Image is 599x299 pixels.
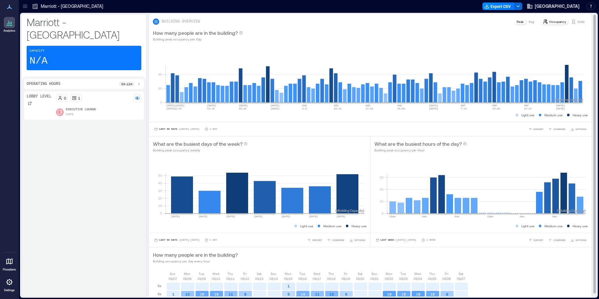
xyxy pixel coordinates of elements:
text: [DATE] [207,104,216,107]
text: [DATE] [254,215,263,218]
p: 09/25 [428,276,436,281]
p: Avg [529,19,534,24]
p: Medium use [323,223,341,228]
text: 7-13 [461,107,467,110]
text: 5 [288,292,290,296]
button: EXPORT [527,126,544,132]
p: 09/23 [399,276,408,281]
p: Wed [212,271,219,276]
p: Visits [577,19,585,24]
text: 13 [330,292,334,296]
text: 4am [422,215,427,218]
text: 12pm [487,215,493,218]
span: OPTIONS [354,238,365,242]
text: SEP [461,104,466,107]
text: [DATE] [309,215,318,218]
span: COMPARE [553,238,565,242]
tspan: 40 [158,72,162,76]
text: 13-19 [207,107,215,110]
a: Settings [2,275,17,294]
p: 09/18 [327,276,336,281]
p: Thu [429,271,435,276]
button: COMPARE [547,126,567,132]
button: EXPORT [527,237,544,243]
text: 16 [214,292,219,296]
text: [DATE] [429,107,438,110]
tspan: 10 [158,204,162,207]
p: 09/13 [255,276,263,281]
p: Building occupancy per day every hour [153,259,238,264]
text: AUG [397,104,402,107]
text: [DATE] [166,107,175,110]
text: 4pm [520,215,524,218]
p: Peak [517,19,523,24]
text: 10 [185,292,190,296]
p: Heavy use [573,223,588,228]
p: Sun [170,271,175,276]
p: Tue [400,271,406,276]
p: Light use [300,223,313,228]
p: Thu [227,271,233,276]
p: How many people are in the building? [153,251,238,259]
text: 8am [455,215,459,218]
p: 09/21 [370,276,379,281]
p: 09/16 [298,276,307,281]
text: 12am [389,215,395,218]
p: 1 Day [210,127,217,131]
p: Executive Lounge [66,107,96,112]
p: Heavy use [573,113,588,118]
p: Sat [257,271,261,276]
p: 09/26 [442,276,451,281]
p: Fri [243,271,247,276]
text: [DATE] [336,215,346,218]
p: What are the busiest days of the week? [153,140,242,148]
p: Wed [313,271,320,276]
p: 09/08 [183,276,191,281]
p: Capacity [29,49,44,54]
text: [DATE] [270,104,279,107]
p: 09/12 [241,276,249,281]
p: 09/14 [269,276,278,281]
text: 11 [315,292,320,296]
p: Settings [4,288,15,292]
text: [DATE] [270,107,279,110]
text: 18 [387,292,392,296]
p: Occupancy [549,19,566,24]
p: Mon [285,271,291,276]
p: 09/19 [341,276,350,281]
p: 09/11 [226,276,235,281]
p: 1 Day [210,238,217,242]
p: Sun [372,271,377,276]
p: Tue [199,271,204,276]
span: OPTIONS [576,127,586,131]
text: 8pm [552,215,557,218]
text: 16 [430,292,435,296]
p: 09/10 [212,276,220,281]
p: Thu [328,271,334,276]
p: Cafe [66,112,74,117]
p: Operating Hours [27,81,60,87]
p: 09/24 [414,276,422,281]
span: COMPARE [553,127,565,131]
p: Light use [521,223,534,228]
p: N/A [29,55,48,67]
button: EXPORT [306,237,323,243]
text: 8 [244,292,247,296]
p: 0 [64,96,66,101]
button: OPTIONS [569,237,588,243]
p: Mon [184,271,190,276]
p: Sat [358,271,362,276]
text: [DATE] [556,104,565,107]
button: COMPARE [547,237,567,243]
p: 5a - 12a [121,81,133,87]
p: 5a [158,283,161,288]
p: Fri [445,271,448,276]
p: 09/27 [457,276,465,281]
p: Heavy use [352,223,367,228]
p: 09/07 [169,276,177,281]
text: 3-9 [302,107,307,110]
button: OPTIONS [569,126,588,132]
span: EXPORT [312,238,322,242]
tspan: 20 [379,187,383,191]
span: EXPORT [534,238,543,242]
